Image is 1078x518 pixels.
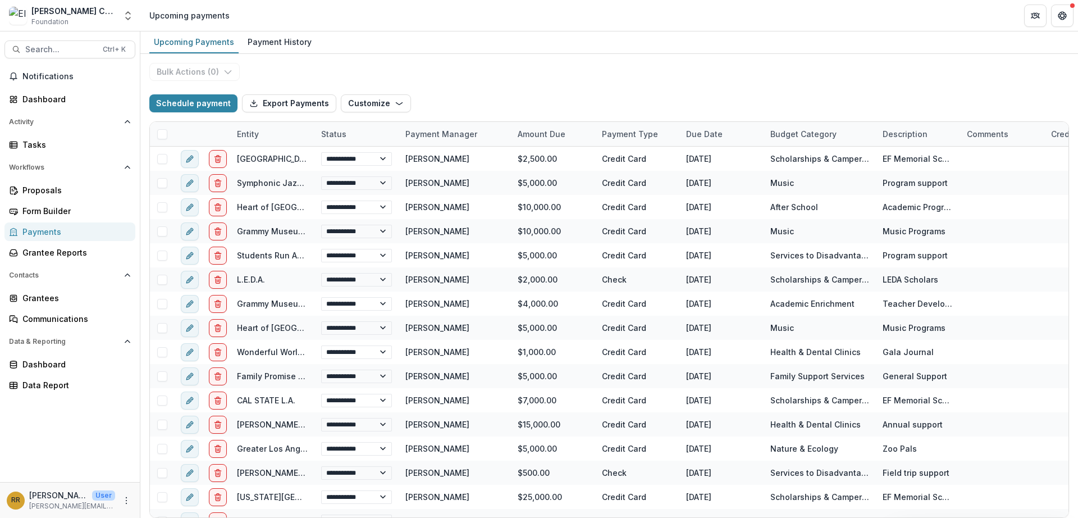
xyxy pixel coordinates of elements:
[405,443,469,455] div: [PERSON_NAME]
[960,128,1015,140] div: Comments
[679,412,764,437] div: [DATE]
[883,153,953,165] div: EF Memorial Scholarship (3 of 4)
[237,347,426,357] a: Wonderful World Friends Of [MEDICAL_DATA] Inc
[120,4,136,27] button: Open entity switcher
[679,437,764,461] div: [DATE]
[1024,4,1047,27] button: Partners
[770,298,855,310] div: Academic Enrichment
[29,501,115,511] p: [PERSON_NAME][EMAIL_ADDRESS][DOMAIN_NAME]
[209,367,227,385] button: delete
[1051,4,1074,27] button: Get Help
[4,181,135,199] a: Proposals
[679,461,764,485] div: [DATE]
[679,364,764,388] div: [DATE]
[4,355,135,374] a: Dashboard
[9,118,120,126] span: Activity
[22,247,126,258] div: Grantee Reports
[4,243,135,262] a: Grantee Reports
[679,388,764,412] div: [DATE]
[405,322,469,334] div: [PERSON_NAME]
[209,488,227,506] button: delete
[4,90,135,108] a: Dashboard
[883,274,938,285] div: LEDA Scholars
[149,94,237,112] button: Schedule payment
[595,461,679,485] div: Check
[883,419,943,430] div: Annual support
[209,295,227,313] button: delete
[511,292,595,316] div: $4,000.00
[181,150,199,168] button: edit
[679,267,764,292] div: [DATE]
[511,485,595,509] div: $25,000.00
[883,370,947,382] div: General Support
[209,174,227,192] button: delete
[405,419,469,430] div: [PERSON_NAME]
[22,292,126,304] div: Grantees
[511,122,595,146] div: Amount Due
[209,222,227,240] button: delete
[405,225,469,237] div: [PERSON_NAME]
[22,139,126,151] div: Tasks
[770,370,865,382] div: Family Support Services
[237,444,383,453] a: Greater Los Angeles Zoo Association
[237,396,295,405] a: CAL STATE L.A.
[883,225,945,237] div: Music Programs
[209,343,227,361] button: delete
[679,340,764,364] div: [DATE]
[679,485,764,509] div: [DATE]
[314,122,399,146] div: Status
[770,491,869,503] div: Scholarships & Camperships
[595,128,665,140] div: Payment Type
[181,319,199,337] button: edit
[181,464,199,482] button: edit
[883,322,945,334] div: Music Programs
[22,205,126,217] div: Form Builder
[230,122,314,146] div: Entity
[511,171,595,195] div: $5,000.00
[314,128,353,140] div: Status
[679,316,764,340] div: [DATE]
[9,271,120,279] span: Contacts
[399,128,484,140] div: Payment Manager
[11,497,20,504] div: Randal Rosman
[145,7,234,24] nav: breadcrumb
[595,316,679,340] div: Credit Card
[209,416,227,434] button: delete
[679,243,764,267] div: [DATE]
[405,201,469,213] div: [PERSON_NAME]
[237,226,330,236] a: Grammy Museum Fndtn
[679,195,764,219] div: [DATE]
[120,494,133,507] button: More
[595,485,679,509] div: Credit Card
[883,491,953,503] div: EF Memorial Scholarships
[511,340,595,364] div: $1,000.00
[4,113,135,131] button: Open Activity
[595,122,679,146] div: Payment Type
[22,226,126,238] div: Payments
[595,412,679,437] div: Credit Card
[22,184,126,196] div: Proposals
[764,128,843,140] div: Budget Category
[511,461,595,485] div: $500.00
[181,416,199,434] button: edit
[770,443,838,455] div: Nature & Ecology
[511,388,595,412] div: $7,000.00
[181,295,199,313] button: edit
[679,171,764,195] div: [DATE]
[883,298,953,310] div: Teacher Development Workshops
[237,251,323,260] a: Students Run America
[4,222,135,241] a: Payments
[511,267,595,292] div: $2,000.00
[679,122,764,146] div: Due Date
[149,31,239,53] a: Upcoming Payments
[511,195,595,219] div: $10,000.00
[399,122,511,146] div: Payment Manager
[405,153,469,165] div: [PERSON_NAME]
[770,225,794,237] div: Music
[181,174,199,192] button: edit
[181,440,199,458] button: edit
[149,34,239,50] div: Upcoming Payments
[209,271,227,289] button: delete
